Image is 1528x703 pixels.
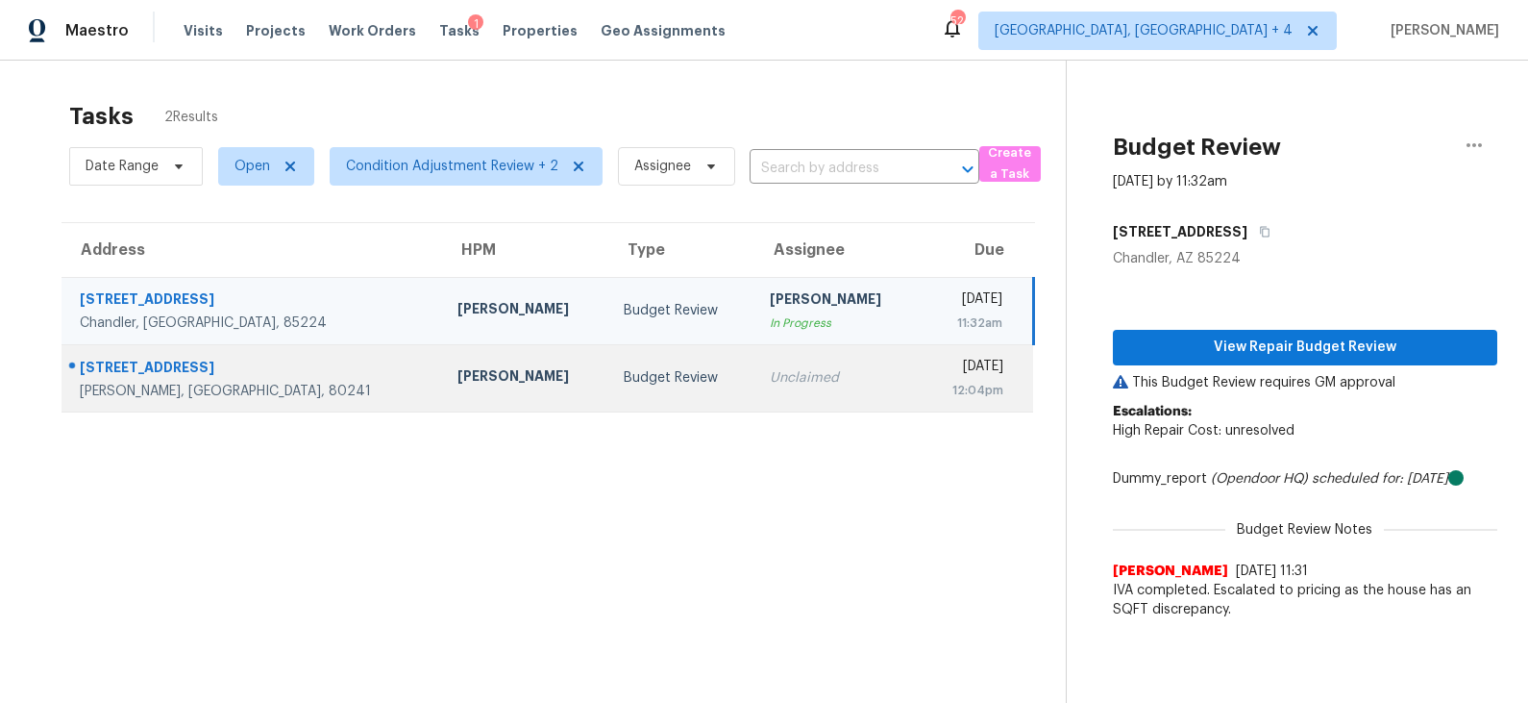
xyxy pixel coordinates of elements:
button: Copy Address [1247,214,1273,249]
div: Budget Review [624,301,739,320]
div: [PERSON_NAME], [GEOGRAPHIC_DATA], 80241 [80,382,427,401]
span: Maestro [65,21,129,40]
div: 52 [950,12,964,31]
span: [PERSON_NAME] [1113,562,1228,581]
h2: Tasks [69,107,134,126]
h2: Budget Review [1113,138,1281,157]
button: Open [954,156,981,183]
th: Type [608,223,754,277]
span: Assignee [634,157,691,176]
div: 1 [468,14,483,34]
div: [DATE] [936,289,1002,314]
div: Dummy_report [1113,469,1497,489]
span: Create a Task [989,142,1031,187]
span: Condition Adjustment Review + 2 [346,157,558,176]
span: Projects [246,21,306,40]
div: [PERSON_NAME] [457,299,593,323]
h5: [STREET_ADDRESS] [1113,222,1247,241]
th: Assignee [754,223,921,277]
th: HPM [442,223,608,277]
div: Chandler, [GEOGRAPHIC_DATA], 85224 [80,314,427,333]
div: [DATE] [936,357,1003,381]
span: [GEOGRAPHIC_DATA], [GEOGRAPHIC_DATA] + 4 [995,21,1293,40]
div: [STREET_ADDRESS] [80,358,427,382]
div: In Progress [770,314,905,333]
b: Escalations: [1113,405,1192,418]
span: Tasks [439,24,480,38]
button: Create a Task [979,146,1041,182]
span: Properties [503,21,578,40]
span: Open [234,157,270,176]
div: 11:32am [936,314,1002,333]
span: [PERSON_NAME] [1383,21,1499,40]
p: This Budget Review requires GM approval [1113,373,1497,392]
div: Chandler, AZ 85224 [1113,249,1497,268]
span: Budget Review Notes [1225,520,1384,540]
th: Due [921,223,1033,277]
span: Work Orders [329,21,416,40]
span: High Repair Cost: unresolved [1113,424,1294,438]
div: [PERSON_NAME] [457,366,593,390]
div: Unclaimed [770,368,905,388]
div: [PERSON_NAME] [770,289,905,314]
span: View Repair Budget Review [1128,336,1482,360]
div: [STREET_ADDRESS] [80,289,427,314]
div: Budget Review [624,368,739,388]
div: [DATE] by 11:32am [1113,172,1227,191]
span: [DATE] 11:31 [1236,565,1308,578]
span: 2 Results [164,108,218,127]
div: 12:04pm [936,381,1003,400]
th: Address [62,223,442,277]
span: Geo Assignments [601,21,726,40]
button: View Repair Budget Review [1113,330,1497,365]
i: (Opendoor HQ) [1211,472,1308,486]
span: Date Range [86,157,159,176]
input: Search by address [750,154,925,184]
i: scheduled for: [DATE] [1312,472,1448,486]
span: IVA completed. Escalated to pricing as the house has an SQFT discrepancy. [1113,581,1497,619]
span: Visits [184,21,223,40]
